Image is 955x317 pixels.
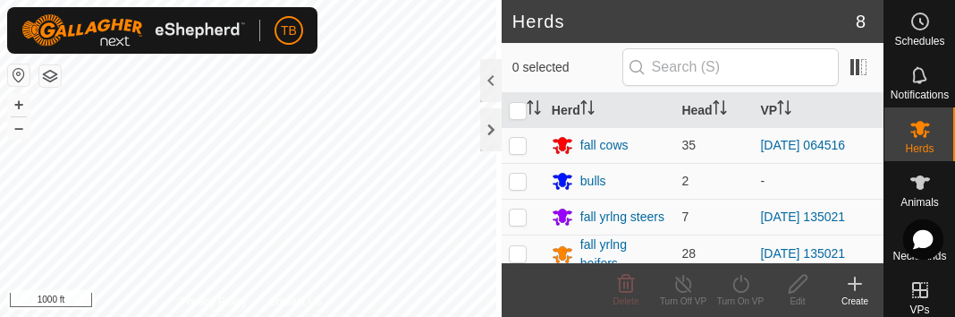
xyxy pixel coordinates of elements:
[905,143,934,154] span: Herds
[760,210,845,224] a: [DATE] 135021
[8,94,30,116] button: +
[512,11,856,32] h2: Herds
[753,93,883,128] th: VP
[655,295,712,308] div: Turn Off VP
[613,296,639,306] span: Delete
[580,103,595,117] p-sorticon: Activate to sort
[891,90,949,100] span: Notifications
[8,64,30,86] button: Reset Map
[760,138,845,152] a: [DATE] 064516
[760,246,845,261] a: [DATE] 135021
[900,197,939,208] span: Animals
[580,208,664,227] div: fall yrlng steers
[21,14,245,47] img: Gallagher Logo
[712,295,769,308] div: Turn On VP
[713,103,727,117] p-sorticon: Activate to sort
[580,236,668,273] div: fall yrlng heifers
[545,93,675,128] th: Herd
[527,103,541,117] p-sorticon: Activate to sort
[826,295,883,308] div: Create
[892,251,946,261] span: Neckbands
[769,295,826,308] div: Edit
[856,8,866,35] span: 8
[180,294,247,310] a: Privacy Policy
[909,304,929,315] span: VPs
[681,174,689,188] span: 2
[512,58,622,77] span: 0 selected
[39,65,61,87] button: Map Layers
[681,210,689,224] span: 7
[622,48,839,86] input: Search (S)
[580,172,606,191] div: bulls
[8,117,30,139] button: –
[753,163,883,199] td: -
[674,93,753,128] th: Head
[777,103,791,117] p-sorticon: Activate to sort
[580,136,629,155] div: fall cows
[681,138,696,152] span: 35
[281,21,297,40] span: TB
[268,294,321,310] a: Contact Us
[681,246,696,261] span: 28
[894,36,944,47] span: Schedules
